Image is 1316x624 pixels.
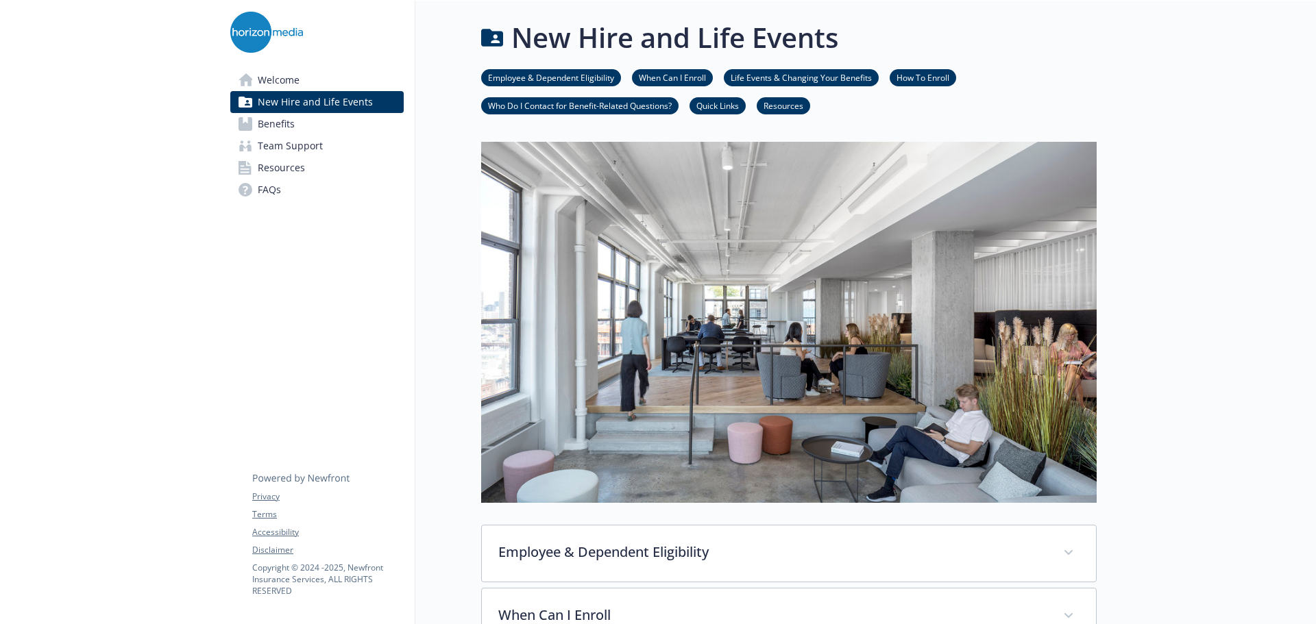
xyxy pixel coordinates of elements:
p: Employee & Dependent Eligibility [498,542,1047,562]
a: Disclaimer [252,544,403,556]
div: Employee & Dependent Eligibility [482,525,1096,582]
a: Resources [230,157,404,179]
a: Accessibility [252,526,403,538]
span: Welcome [258,69,300,91]
a: How To Enroll [890,71,956,84]
a: New Hire and Life Events [230,91,404,113]
a: Quick Links [690,99,746,112]
a: Welcome [230,69,404,91]
a: Life Events & Changing Your Benefits [724,71,879,84]
span: Team Support [258,135,323,157]
a: Who Do I Contact for Benefit-Related Questions? [481,99,679,112]
span: Benefits [258,113,295,135]
a: FAQs [230,179,404,201]
a: Resources [757,99,810,112]
p: Copyright © 2024 - 2025 , Newfront Insurance Services, ALL RIGHTS RESERVED [252,562,403,597]
a: Benefits [230,113,404,135]
a: Terms [252,508,403,521]
span: Resources [258,157,305,179]
a: Privacy [252,490,403,503]
a: Employee & Dependent Eligibility [481,71,621,84]
h1: New Hire and Life Events [511,17,838,58]
span: FAQs [258,179,281,201]
a: When Can I Enroll [632,71,713,84]
span: New Hire and Life Events [258,91,373,113]
a: Team Support [230,135,404,157]
img: new hire page banner [481,142,1097,502]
